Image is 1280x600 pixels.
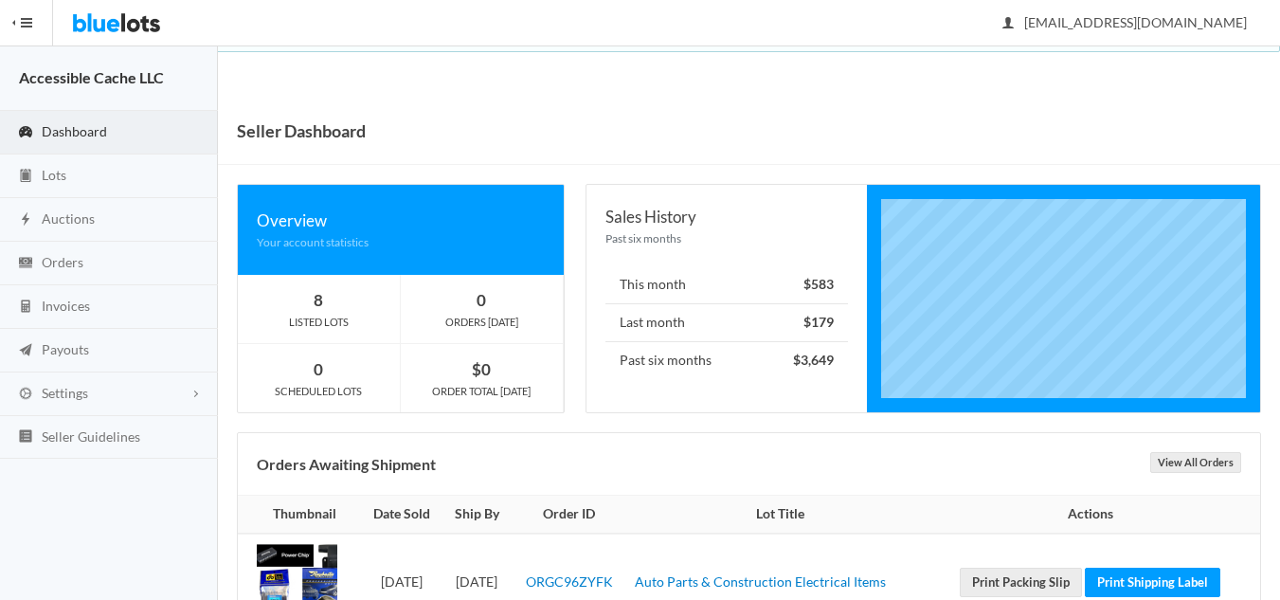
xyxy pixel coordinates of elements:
ion-icon: clipboard [16,168,35,186]
span: [EMAIL_ADDRESS][DOMAIN_NAME] [1003,14,1247,30]
ion-icon: speedometer [16,124,35,142]
div: ORDER TOTAL [DATE] [401,383,563,400]
strong: 0 [314,359,323,379]
li: Past six months [605,341,848,379]
strong: 8 [314,290,323,310]
div: Past six months [605,229,848,247]
span: Invoices [42,298,90,314]
li: Last month [605,303,848,342]
ion-icon: calculator [16,299,35,317]
span: Auctions [42,210,95,227]
th: Lot Title [627,496,931,534]
th: Actions [932,496,1260,534]
div: Overview [257,208,545,233]
span: Payouts [42,341,89,357]
b: Orders Awaiting Shipment [257,455,436,473]
div: LISTED LOTS [238,314,400,331]
a: Print Packing Slip [960,568,1082,597]
div: SCHEDULED LOTS [238,383,400,400]
strong: $179 [803,314,834,330]
div: ORDERS [DATE] [401,314,563,331]
span: Seller Guidelines [42,428,140,445]
span: Orders [42,254,83,270]
th: Order ID [511,496,627,534]
span: Dashboard [42,123,107,139]
div: Your account statistics [257,233,545,251]
ion-icon: flash [16,211,35,229]
h1: Seller Dashboard [237,117,366,145]
strong: $0 [472,359,491,379]
strong: $583 [803,276,834,292]
li: This month [605,266,848,304]
span: Settings [42,385,88,401]
ion-icon: list box [16,428,35,446]
strong: Accessible Cache LLC [19,68,164,86]
div: Sales History [605,204,848,229]
a: Print Shipping Label [1085,568,1220,597]
ion-icon: cash [16,255,35,273]
ion-icon: paper plane [16,342,35,360]
ion-icon: cog [16,386,35,404]
a: Auto Parts & Construction Electrical Items [635,573,886,590]
th: Thumbnail [238,496,360,534]
strong: 0 [477,290,486,310]
th: Ship By [442,496,511,534]
a: ORGC96ZYFK [526,573,613,590]
th: Date Sold [360,496,442,534]
span: Lots [42,167,66,183]
strong: $3,649 [793,352,834,368]
ion-icon: person [999,15,1018,33]
a: View All Orders [1150,452,1241,473]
